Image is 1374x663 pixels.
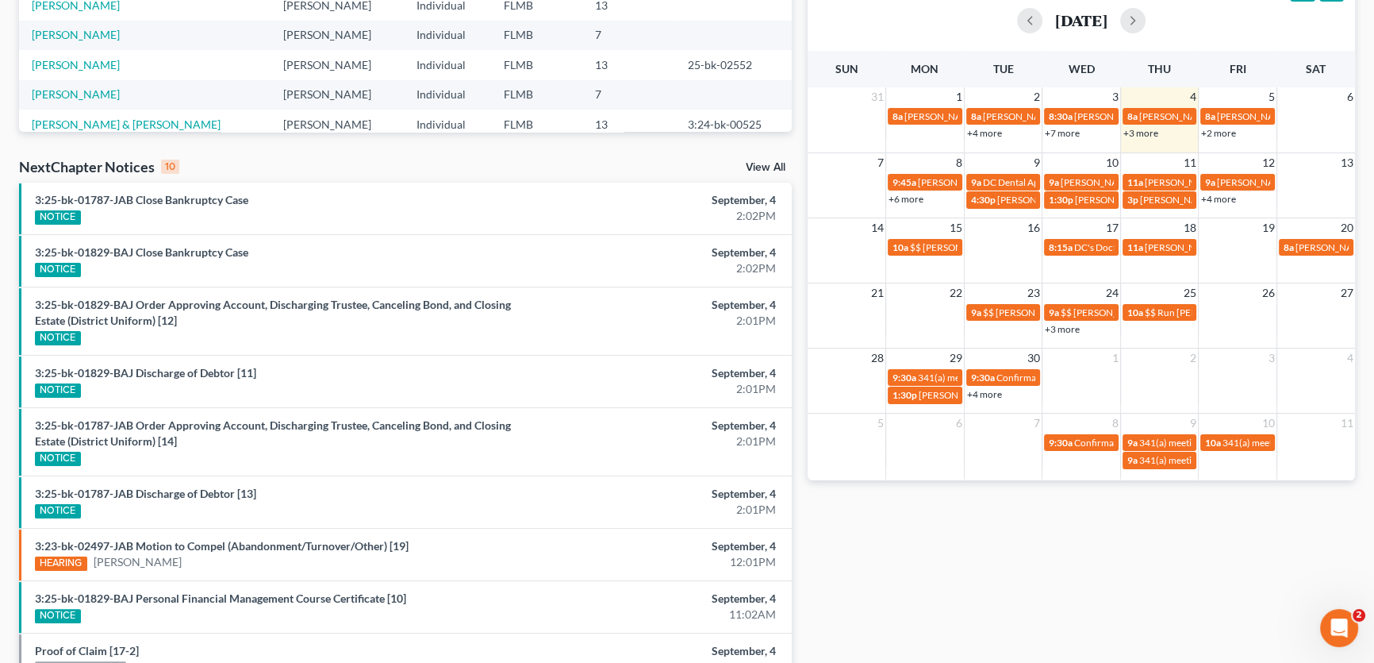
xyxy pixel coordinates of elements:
[876,414,885,433] span: 5
[404,110,491,139] td: Individual
[983,306,1128,318] span: $$ [PERSON_NAME] last payment?
[1061,176,1219,188] span: [PERSON_NAME] & [PERSON_NAME]
[1032,87,1042,106] span: 2
[1127,194,1138,206] span: 3p
[1182,283,1198,303] span: 25
[32,87,120,101] a: [PERSON_NAME]
[1353,609,1365,622] span: 2
[1261,153,1276,172] span: 12
[539,297,776,313] div: September, 4
[491,21,582,50] td: FLMB
[954,87,964,106] span: 1
[910,241,1103,253] span: $$ [PERSON_NAME] first payment is due $400
[1045,127,1080,139] a: +7 more
[1075,194,1235,206] span: [PERSON_NAME] [PHONE_NUMBER]
[35,384,81,398] div: NOTICE
[35,452,81,466] div: NOTICE
[35,644,139,657] a: Proof of Claim [17-2]
[271,21,404,50] td: [PERSON_NAME]
[35,592,406,605] a: 3:25-bk-01829-BAJ Personal Financial Management Course Certificate [10]
[1201,193,1236,205] a: +4 more
[971,176,981,188] span: 9a
[971,372,995,384] span: 9:30a
[1104,218,1120,237] span: 17
[1049,241,1073,253] span: 8:15a
[1074,241,1224,253] span: DC's Doctors Appt - Annual Physical
[539,538,776,554] div: September, 4
[1182,153,1198,172] span: 11
[954,414,964,433] span: 6
[892,372,916,384] span: 9:30a
[1139,437,1292,449] span: 341(a) meeting for [PERSON_NAME]
[1111,349,1120,368] span: 1
[1049,110,1073,122] span: 8:30a
[19,157,179,176] div: NextChapter Notices
[904,110,979,122] span: [PERSON_NAME]
[1188,414,1198,433] span: 9
[35,263,81,277] div: NOTICE
[539,208,776,224] div: 2:02PM
[967,127,1002,139] a: +4 more
[746,162,785,173] a: View All
[1205,176,1215,188] span: 9a
[1127,110,1138,122] span: 8a
[1148,62,1171,75] span: Thu
[491,50,582,79] td: FLMB
[94,554,182,570] a: [PERSON_NAME]
[892,176,916,188] span: 9:45a
[1145,306,1313,318] span: $$ Run [PERSON_NAME] payment $400
[992,62,1013,75] span: Tue
[35,366,256,380] a: 3:25-bk-01829-BAJ Discharge of Debtor [11]
[967,388,1002,400] a: +4 more
[1188,87,1198,106] span: 4
[983,110,1057,122] span: [PERSON_NAME]
[948,218,964,237] span: 15
[1127,176,1143,188] span: 11a
[869,283,885,303] span: 21
[404,80,491,110] td: Individual
[539,554,776,570] div: 12:01PM
[491,80,582,110] td: FLMB
[971,110,981,122] span: 8a
[32,58,120,71] a: [PERSON_NAME]
[582,50,675,79] td: 13
[1140,194,1320,206] span: [PERSON_NAME] FC hearing Duval County
[1049,194,1073,206] span: 1:30p
[1201,127,1236,139] a: +2 more
[1055,12,1107,29] h2: [DATE]
[892,241,908,253] span: 10a
[948,349,964,368] span: 29
[539,381,776,397] div: 2:01PM
[539,434,776,449] div: 2:01PM
[1217,176,1353,188] span: [PERSON_NAME] paying $500??
[271,110,404,139] td: [PERSON_NAME]
[1045,323,1080,335] a: +3 more
[1267,87,1276,106] span: 5
[1049,306,1059,318] span: 9a
[1339,414,1355,433] span: 11
[539,313,776,329] div: 2:01PM
[161,160,179,174] div: 10
[911,62,938,75] span: Mon
[1032,414,1042,433] span: 7
[35,557,87,571] div: HEARING
[1127,241,1143,253] span: 11a
[1061,306,1241,318] span: $$ [PERSON_NAME] owes a check $375.00
[1261,414,1276,433] span: 10
[888,193,923,205] a: +6 more
[948,283,964,303] span: 22
[971,194,996,206] span: 4:30p
[1049,176,1059,188] span: 9a
[35,539,409,553] a: 3:23-bk-02497-JAB Motion to Compel (Abandonment/Turnover/Other) [19]
[1139,454,1292,466] span: 341(a) meeting for [PERSON_NAME]
[582,80,675,110] td: 7
[1145,241,1219,253] span: [PERSON_NAME]
[1111,87,1120,106] span: 3
[876,153,885,172] span: 7
[582,110,675,139] td: 13
[1230,62,1246,75] span: Fri
[892,110,903,122] span: 8a
[1267,349,1276,368] span: 3
[1284,241,1294,253] span: 8a
[1188,349,1198,368] span: 2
